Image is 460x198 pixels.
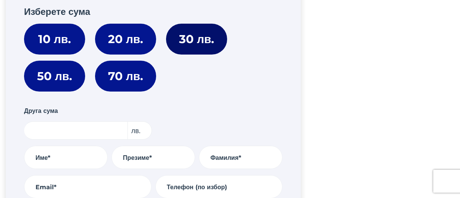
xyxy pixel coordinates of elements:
label: 70 лв. [95,61,156,92]
label: Друга сума [24,106,58,116]
label: 10 лв. [24,24,85,55]
label: 50 лв. [24,61,85,92]
label: 30 лв. [166,24,227,55]
h3: Изберете сума [24,6,282,18]
span: лв. [127,121,152,140]
label: 20 лв. [95,24,156,55]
